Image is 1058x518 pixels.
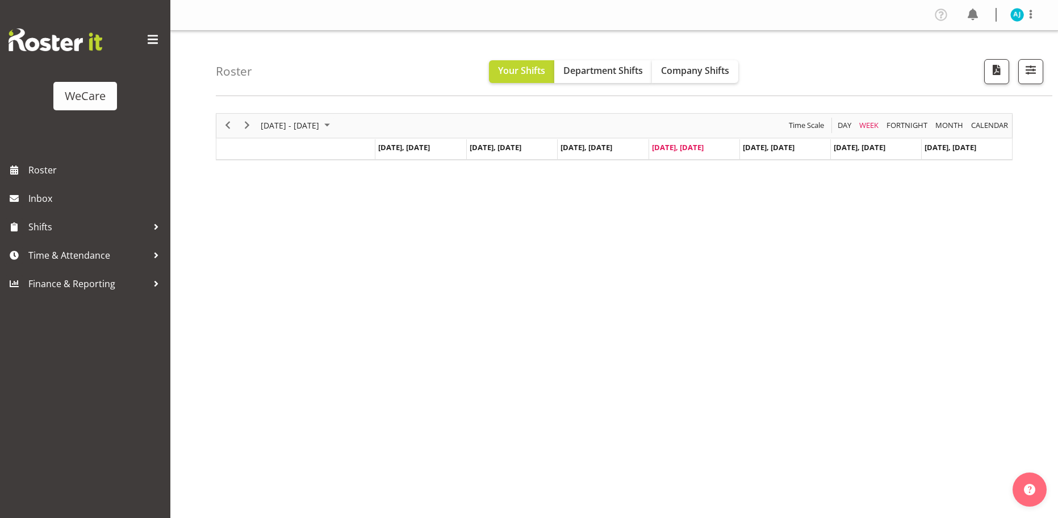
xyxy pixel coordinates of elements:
[984,59,1009,84] button: Download a PDF of the roster according to the set date range.
[28,218,148,235] span: Shifts
[28,190,165,207] span: Inbox
[970,118,1009,132] span: calendar
[788,118,825,132] span: Time Scale
[837,118,852,132] span: Day
[9,28,102,51] img: Rosterit website logo
[28,275,148,292] span: Finance & Reporting
[378,142,430,152] span: [DATE], [DATE]
[652,142,704,152] span: [DATE], [DATE]
[240,118,255,132] button: Next
[563,64,643,77] span: Department Shifts
[1018,59,1043,84] button: Filter Shifts
[834,142,885,152] span: [DATE], [DATE]
[260,118,320,132] span: [DATE] - [DATE]
[218,114,237,138] div: previous period
[554,60,652,83] button: Department Shifts
[28,247,148,264] span: Time & Attendance
[216,113,1013,160] div: Timeline Week of September 25, 2025
[1024,484,1035,495] img: help-xxl-2.png
[259,118,335,132] button: September 2025
[885,118,930,132] button: Fortnight
[858,118,881,132] button: Timeline Week
[934,118,965,132] button: Timeline Month
[858,118,880,132] span: Week
[934,118,964,132] span: Month
[1010,8,1024,22] img: aj-jones10453.jpg
[489,60,554,83] button: Your Shifts
[925,142,976,152] span: [DATE], [DATE]
[220,118,236,132] button: Previous
[65,88,106,105] div: WeCare
[498,64,545,77] span: Your Shifts
[237,114,257,138] div: next period
[257,114,337,138] div: September 22 - 28, 2025
[969,118,1010,132] button: Month
[743,142,794,152] span: [DATE], [DATE]
[28,161,165,179] span: Roster
[885,118,929,132] span: Fortnight
[652,60,738,83] button: Company Shifts
[836,118,854,132] button: Timeline Day
[216,65,252,78] h4: Roster
[661,64,729,77] span: Company Shifts
[561,142,612,152] span: [DATE], [DATE]
[787,118,826,132] button: Time Scale
[470,142,521,152] span: [DATE], [DATE]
